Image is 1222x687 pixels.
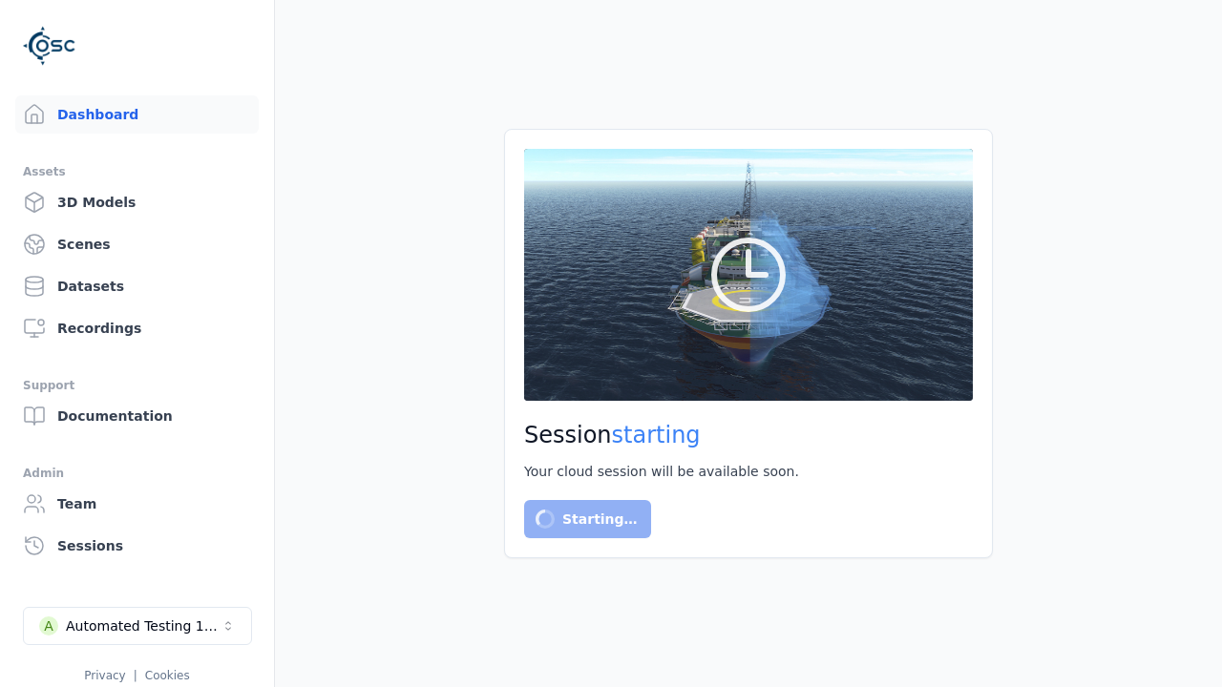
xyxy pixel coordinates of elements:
[15,183,259,221] a: 3D Models
[15,225,259,263] a: Scenes
[15,267,259,305] a: Datasets
[23,462,251,485] div: Admin
[84,669,125,682] a: Privacy
[23,19,76,73] img: Logo
[23,160,251,183] div: Assets
[145,669,190,682] a: Cookies
[39,616,58,635] div: A
[15,397,259,435] a: Documentation
[66,616,221,635] div: Automated Testing 1 - Playwright
[23,607,252,645] button: Select a workspace
[524,462,973,481] div: Your cloud session will be available soon.
[15,527,259,565] a: Sessions
[23,374,251,397] div: Support
[524,500,651,538] button: Starting…
[612,422,701,448] span: starting
[524,420,973,450] h2: Session
[15,485,259,523] a: Team
[134,669,137,682] span: |
[15,95,259,134] a: Dashboard
[15,309,259,347] a: Recordings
